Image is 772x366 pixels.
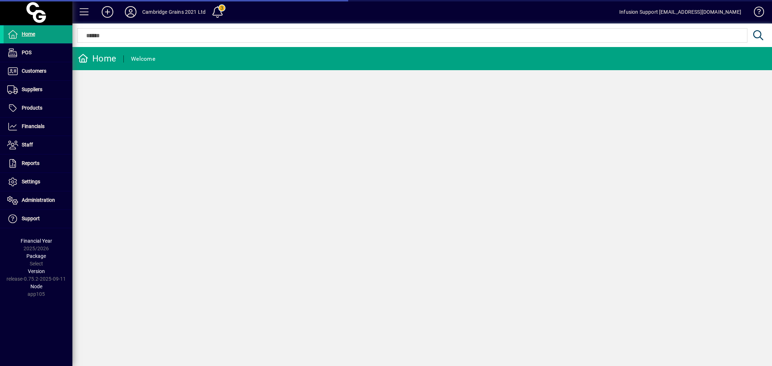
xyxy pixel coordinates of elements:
span: Support [22,216,40,221]
span: Package [26,253,46,259]
a: Administration [4,191,72,209]
button: Add [96,5,119,18]
span: Customers [22,68,46,74]
span: Version [28,268,45,274]
a: Staff [4,136,72,154]
span: Administration [22,197,55,203]
a: Customers [4,62,72,80]
span: Home [22,31,35,37]
button: Profile [119,5,142,18]
a: Support [4,210,72,228]
div: Welcome [131,53,155,65]
span: Staff [22,142,33,148]
span: Settings [22,179,40,184]
span: Financials [22,123,45,129]
span: Products [22,105,42,111]
a: Products [4,99,72,117]
a: Knowledge Base [748,1,763,25]
div: Home [78,53,116,64]
a: Suppliers [4,81,72,99]
span: Node [30,284,42,289]
span: Financial Year [21,238,52,244]
a: Reports [4,154,72,173]
a: Settings [4,173,72,191]
a: Financials [4,118,72,136]
span: Suppliers [22,86,42,92]
div: Cambridge Grains 2021 Ltd [142,6,206,18]
a: POS [4,44,72,62]
span: Reports [22,160,39,166]
div: Infusion Support [EMAIL_ADDRESS][DOMAIN_NAME] [619,6,741,18]
span: POS [22,50,31,55]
